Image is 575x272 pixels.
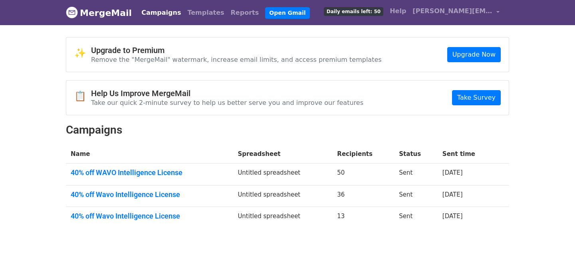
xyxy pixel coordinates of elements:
[66,4,132,21] a: MergeMail
[91,45,382,55] h4: Upgrade to Premium
[66,6,78,18] img: MergeMail logo
[71,168,228,177] a: 40% off WAVO Intelligence License
[409,3,503,22] a: [PERSON_NAME][EMAIL_ADDRESS][DOMAIN_NAME]
[233,185,332,207] td: Untitled spreadsheet
[394,145,438,164] th: Status
[438,145,496,164] th: Sent time
[91,89,363,98] h4: Help Us Improve MergeMail
[233,145,332,164] th: Spreadsheet
[71,190,228,199] a: 40% off Wavo Intelligence License
[447,47,501,62] a: Upgrade Now
[394,207,438,229] td: Sent
[138,5,184,21] a: Campaigns
[71,212,228,221] a: 40% off Wavo Intelligence License
[394,185,438,207] td: Sent
[332,164,394,185] td: 50
[228,5,262,21] a: Reports
[66,123,509,137] h2: Campaigns
[74,91,91,102] span: 📋
[74,47,91,59] span: ✨
[442,213,463,220] a: [DATE]
[332,145,394,164] th: Recipients
[442,191,463,198] a: [DATE]
[535,234,575,272] iframe: Chat Widget
[332,207,394,229] td: 13
[387,3,409,19] a: Help
[452,90,501,105] a: Take Survey
[66,145,233,164] th: Name
[332,185,394,207] td: 36
[265,7,309,19] a: Open Gmail
[412,6,492,16] span: [PERSON_NAME][EMAIL_ADDRESS][DOMAIN_NAME]
[184,5,227,21] a: Templates
[394,164,438,185] td: Sent
[91,99,363,107] p: Take our quick 2-minute survey to help us better serve you and improve our features
[321,3,387,19] a: Daily emails left: 50
[442,169,463,176] a: [DATE]
[233,164,332,185] td: Untitled spreadsheet
[324,7,383,16] span: Daily emails left: 50
[233,207,332,229] td: Untitled spreadsheet
[91,55,382,64] p: Remove the "MergeMail" watermark, increase email limits, and access premium templates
